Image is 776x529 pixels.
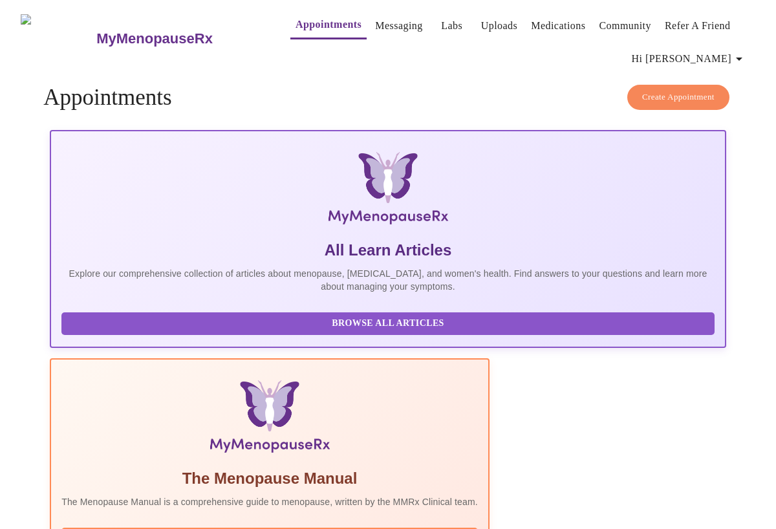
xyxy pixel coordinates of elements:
a: Labs [441,17,462,35]
button: Messaging [370,13,427,39]
button: Hi [PERSON_NAME] [627,46,752,72]
p: The Menopause Manual is a comprehensive guide to menopause, written by the MMRx Clinical team. [61,495,478,508]
button: Appointments [290,12,367,39]
button: Refer a Friend [660,13,736,39]
button: Labs [431,13,473,39]
a: Messaging [375,17,422,35]
span: Browse All Articles [74,316,702,332]
a: MyMenopauseRx [95,16,264,61]
img: MyMenopauseRx Logo [21,14,95,63]
a: Uploads [481,17,518,35]
button: Uploads [476,13,523,39]
a: Medications [531,17,585,35]
a: Refer a Friend [665,17,731,35]
h3: MyMenopauseRx [96,30,213,47]
button: Create Appointment [627,85,729,110]
p: Explore our comprehensive collection of articles about menopause, [MEDICAL_DATA], and women's hea... [61,267,715,293]
span: Create Appointment [642,90,715,105]
button: Medications [526,13,590,39]
a: Appointments [296,16,361,34]
span: Hi [PERSON_NAME] [632,50,747,68]
h5: All Learn Articles [61,240,715,261]
h5: The Menopause Manual [61,468,478,489]
img: MyMenopauseRx Logo [163,152,613,230]
img: Menopause Manual [127,380,411,458]
button: Community [594,13,656,39]
a: Community [599,17,651,35]
button: Browse All Articles [61,312,715,335]
a: Browse All Articles [61,317,718,328]
h4: Appointments [43,85,733,111]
